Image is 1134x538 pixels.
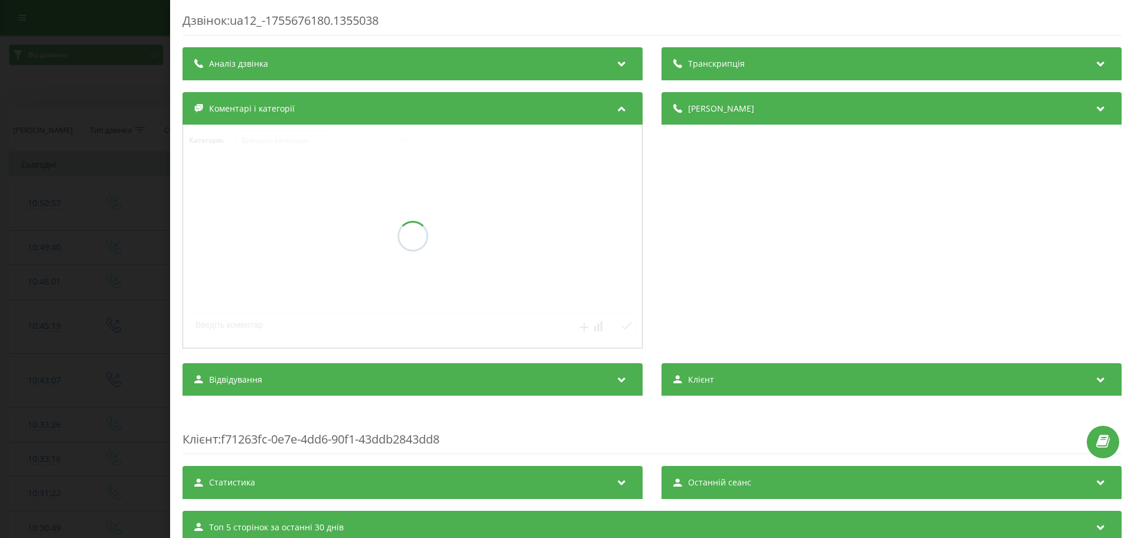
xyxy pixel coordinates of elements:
[209,103,295,115] span: Коментарі і категорії
[209,521,344,533] span: Топ 5 сторінок за останні 30 днів
[688,103,754,115] span: [PERSON_NAME]
[688,374,714,386] span: Клієнт
[688,58,745,70] span: Транскрипція
[183,407,1122,454] div: : f71263fc-0e7e-4dd6-90f1-43ddb2843dd8
[209,477,255,488] span: Статистика
[183,431,218,447] span: Клієнт
[209,374,262,386] span: Відвідування
[209,58,268,70] span: Аналіз дзвінка
[688,477,751,488] span: Останній сеанс
[183,12,1122,35] div: Дзвінок : ua12_-1755676180.1355038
